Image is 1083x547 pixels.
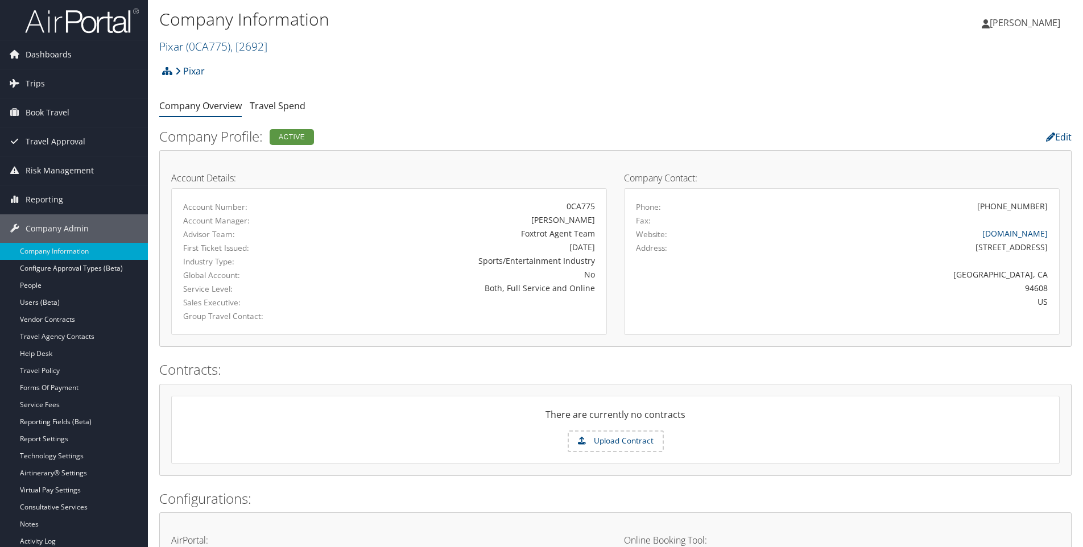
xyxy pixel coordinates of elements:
a: Edit [1046,131,1072,143]
h2: Contracts: [159,360,1072,379]
label: Advisor Team: [183,229,309,240]
span: Book Travel [26,98,69,127]
img: airportal-logo.png [25,7,139,34]
h1: Company Information [159,7,767,31]
div: 94608 [743,282,1048,294]
span: Trips [26,69,45,98]
label: Group Travel Contact: [183,310,309,322]
label: First Ticket Issued: [183,242,309,254]
div: There are currently no contracts [172,408,1059,430]
label: Fax: [636,215,651,226]
label: Industry Type: [183,256,309,267]
h4: AirPortal: [171,536,607,545]
div: [STREET_ADDRESS] [743,241,1048,253]
label: Phone: [636,201,661,213]
a: Pixar [159,39,267,54]
h4: Account Details: [171,173,607,183]
div: US [743,296,1048,308]
span: , [ 2692 ] [230,39,267,54]
div: [GEOGRAPHIC_DATA], CA [743,268,1048,280]
h4: Online Booking Tool: [624,536,1060,545]
label: Global Account: [183,270,309,281]
span: [PERSON_NAME] [990,16,1060,29]
div: Sports/Entertainment Industry [326,255,595,267]
label: Account Number: [183,201,309,213]
span: Dashboards [26,40,72,69]
div: [DATE] [326,241,595,253]
h2: Company Profile: [159,127,762,146]
a: Pixar [175,60,205,82]
div: Both, Full Service and Online [326,282,595,294]
div: [PERSON_NAME] [326,214,595,226]
h4: Company Contact: [624,173,1060,183]
label: Account Manager: [183,215,309,226]
span: Company Admin [26,214,89,243]
a: [DOMAIN_NAME] [982,228,1048,239]
label: Sales Executive: [183,297,309,308]
span: Travel Approval [26,127,85,156]
a: [PERSON_NAME] [982,6,1072,40]
a: Travel Spend [250,100,305,112]
label: Address: [636,242,667,254]
div: Foxtrot Agent Team [326,227,595,239]
div: Active [270,129,314,145]
span: Risk Management [26,156,94,185]
label: Website: [636,229,667,240]
span: ( 0CA775 ) [186,39,230,54]
div: 0CA775 [326,200,595,212]
div: [PHONE_NUMBER] [977,200,1048,212]
div: No [326,268,595,280]
h2: Configurations: [159,489,1072,508]
span: Reporting [26,185,63,214]
a: Company Overview [159,100,242,112]
label: Service Level: [183,283,309,295]
label: Upload Contract [569,432,663,451]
